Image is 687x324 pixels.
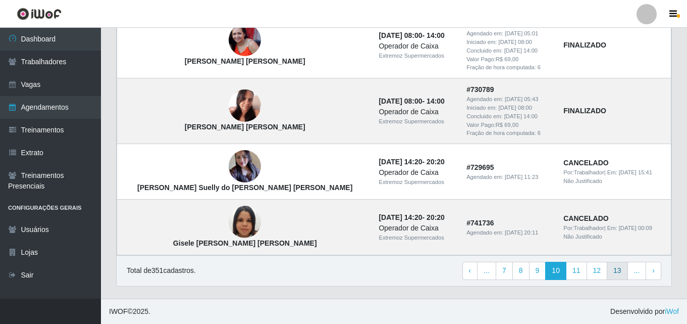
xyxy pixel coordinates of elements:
[185,57,305,65] strong: [PERSON_NAME] [PERSON_NAME]
[229,193,261,251] img: Gisele Albertina Lima da Silva
[109,306,150,317] span: © 2025 .
[563,41,606,49] strong: FINALIZADO
[466,29,551,38] div: Agendado em:
[427,31,445,39] time: 14:00
[379,223,454,234] div: Operador de Caixa
[563,107,606,115] strong: FINALIZADO
[627,262,647,280] a: ...
[646,262,661,280] a: Next
[563,177,665,186] div: Não Justificado
[563,233,665,241] div: Não Justificado
[505,96,538,102] time: [DATE] 05:43
[466,219,494,227] strong: # 741736
[137,183,352,192] strong: [PERSON_NAME] Suelly do [PERSON_NAME] [PERSON_NAME]
[379,213,444,221] strong: -
[529,262,546,280] a: 9
[505,30,538,36] time: [DATE] 05:01
[587,262,608,280] a: 12
[505,174,538,180] time: [DATE] 11:23
[229,24,261,56] img: Joelma Guimarães Freitas
[499,105,532,111] time: [DATE] 08:00
[427,213,445,221] time: 20:20
[466,85,494,94] strong: # 730789
[466,104,551,112] div: Iniciado em:
[229,84,261,127] img: Jessica Luana Batista da Silva
[466,63,551,72] div: Fração de hora computada: 6
[379,97,444,105] strong: -
[652,266,655,274] span: ›
[17,8,62,20] img: CoreUI Logo
[466,228,551,237] div: Agendado em:
[496,262,513,280] a: 7
[466,121,551,129] div: Valor Pago: R$ 69,00
[504,48,538,54] time: [DATE] 14:00
[379,52,454,60] div: Extremoz Supermercados
[466,38,551,47] div: Iniciado em:
[379,31,444,39] strong: -
[379,213,422,221] time: [DATE] 14:20
[127,265,196,276] p: Total de 351 cadastros.
[466,129,551,137] div: Fração de hora computada: 6
[563,168,665,177] div: | Em:
[462,262,661,280] nav: pagination
[563,224,665,233] div: | Em:
[379,178,454,187] div: Extremoz Supermercados
[379,158,422,166] time: [DATE] 14:20
[379,117,454,126] div: Extremoz Supermercados
[379,41,454,52] div: Operador de Caixa
[466,47,551,55] div: Concluido em:
[563,214,608,222] strong: CANCELADO
[619,169,652,175] time: [DATE] 15:41
[619,225,652,231] time: [DATE] 00:09
[499,39,532,45] time: [DATE] 08:00
[427,97,445,105] time: 14:00
[229,145,261,188] img: Kristianne Suelly do Nascimento Ferreira
[563,169,604,175] span: Por: Trabalhador
[566,262,587,280] a: 11
[379,107,454,117] div: Operador de Caixa
[610,306,679,317] span: Desenvolvido por
[109,307,128,315] span: IWOF
[665,307,679,315] a: iWof
[477,262,496,280] a: ...
[505,229,538,236] time: [DATE] 20:11
[545,262,566,280] a: 10
[185,123,305,131] strong: [PERSON_NAME] [PERSON_NAME]
[563,159,608,167] strong: CANCELADO
[512,262,530,280] a: 8
[466,95,551,104] div: Agendado em:
[466,55,551,64] div: Valor Pago: R$ 69,00
[466,112,551,121] div: Concluido em:
[379,167,454,178] div: Operador de Caixa
[607,262,628,280] a: 13
[504,113,538,119] time: [DATE] 14:00
[466,173,551,181] div: Agendado em:
[466,163,494,171] strong: # 729695
[462,262,478,280] a: Previous
[379,234,454,242] div: Extremoz Supermercados
[469,266,471,274] span: ‹
[563,225,604,231] span: Por: Trabalhador
[173,239,317,247] strong: Gisele [PERSON_NAME] [PERSON_NAME]
[379,158,444,166] strong: -
[427,158,445,166] time: 20:20
[379,31,422,39] time: [DATE] 08:00
[379,97,422,105] time: [DATE] 08:00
